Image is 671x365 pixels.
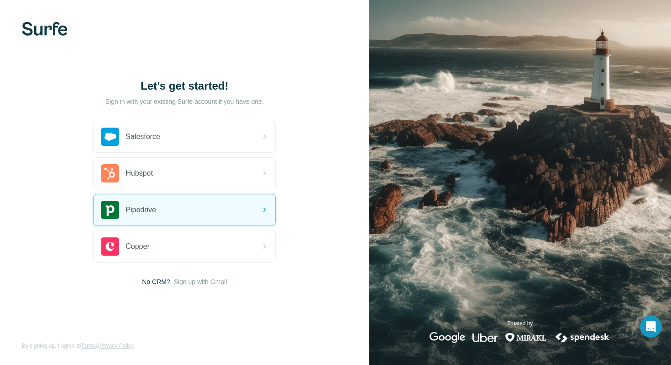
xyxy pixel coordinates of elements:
[142,277,170,286] span: No CRM?
[22,22,68,36] img: Surfe's logo
[101,201,119,219] img: pipedrive's logo
[93,79,276,93] h1: Let’s get started!
[472,332,498,343] img: uber's logo
[22,342,134,350] span: By signing up, I agree to &
[126,168,153,179] span: Hubspot
[554,332,611,343] img: spendesk's logo
[101,128,119,146] img: salesforce's logo
[100,343,134,349] a: Privacy Policy
[507,319,533,327] p: Trusted by
[105,97,264,106] p: Sign in with your existing Surfe account if you have one.
[174,277,227,286] button: Sign up with Gmail
[126,241,149,252] span: Copper
[81,343,96,349] a: Terms
[101,237,119,256] img: copper's logo
[640,316,662,338] div: Open Intercom Messenger
[430,332,465,343] img: google's logo
[126,204,156,215] span: Pipedrive
[126,131,160,142] span: Salesforce
[101,164,119,182] img: hubspot's logo
[505,332,547,343] img: mirakl's logo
